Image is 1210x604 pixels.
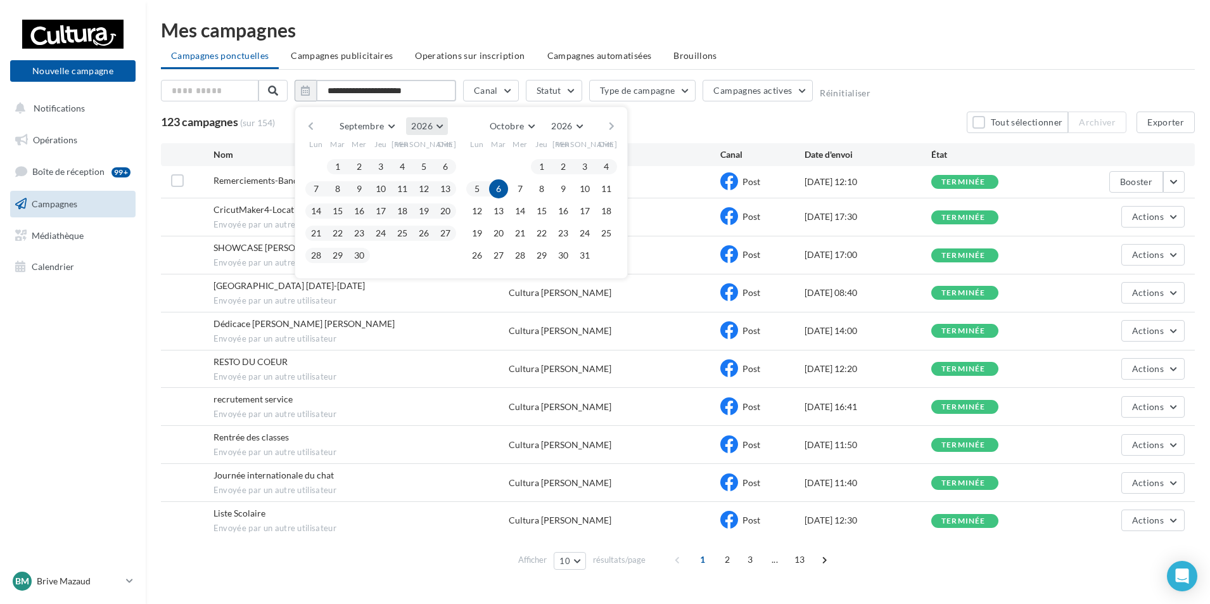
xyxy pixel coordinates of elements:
[941,214,986,222] div: terminée
[765,549,785,570] span: ...
[742,477,760,488] span: Post
[307,179,326,198] button: 7
[941,479,986,487] div: terminée
[547,50,652,61] span: Campagnes automatisées
[414,179,433,198] button: 12
[805,363,931,375] div: [DATE] 12:20
[213,470,334,480] span: Journée internationale du chat
[509,401,611,413] div: Cultura [PERSON_NAME]
[554,179,573,198] button: 9
[37,575,121,588] p: Brive Mazaud
[742,439,760,450] span: Post
[32,261,74,272] span: Calendrier
[931,148,1058,161] div: État
[1121,434,1185,456] button: Actions
[468,246,487,265] button: 26
[213,148,509,161] div: Nom
[8,222,138,249] a: Médiathèque
[742,401,760,412] span: Post
[554,224,573,243] button: 23
[438,139,453,150] span: Dim
[532,157,551,176] button: 1
[967,112,1068,133] button: Tout sélectionner
[820,88,870,98] button: Réinitialiser
[1167,561,1197,591] div: Open Intercom Messenger
[350,179,369,198] button: 9
[213,333,509,345] span: Envoyée par un autre utilisateur
[805,401,931,413] div: [DATE] 16:41
[371,224,390,243] button: 24
[307,224,326,243] button: 21
[805,477,931,489] div: [DATE] 11:40
[805,439,931,451] div: [DATE] 11:50
[941,252,986,260] div: terminée
[334,117,399,135] button: Septembre
[374,139,387,150] span: Jeu
[371,157,390,176] button: 3
[713,85,792,96] span: Campagnes actives
[32,166,105,177] span: Boîte de réception
[941,441,986,449] div: terminée
[1132,439,1164,450] span: Actions
[350,202,369,221] button: 16
[941,403,986,411] div: terminée
[340,120,384,131] span: Septembre
[546,117,587,135] button: 2026
[1121,358,1185,380] button: Actions
[32,198,77,209] span: Campagnes
[511,179,530,198] button: 7
[575,179,594,198] button: 10
[597,202,616,221] button: 18
[742,211,760,222] span: Post
[805,514,931,527] div: [DATE] 12:30
[554,552,586,570] button: 10
[554,246,573,265] button: 30
[468,179,487,198] button: 5
[575,202,594,221] button: 17
[740,549,760,570] span: 3
[673,50,717,61] span: Brouillons
[526,80,582,101] button: Statut
[509,514,611,527] div: Cultura [PERSON_NAME]
[240,117,275,129] span: (sur 154)
[941,289,986,297] div: terminée
[559,556,570,566] span: 10
[161,115,238,129] span: 123 campagnes
[1121,320,1185,342] button: Actions
[328,179,347,198] button: 8
[805,176,931,188] div: [DATE] 12:10
[213,508,265,518] span: Liste Scolaire
[213,409,509,420] span: Envoyée par un autre utilisateur
[1132,515,1164,525] span: Actions
[34,103,85,113] span: Notifications
[575,157,594,176] button: 3
[1121,206,1185,228] button: Actions
[291,50,393,61] span: Campagnes publicitaires
[213,318,395,329] span: Dédicace Véronique Penchaud Trubia
[1121,282,1185,304] button: Actions
[1132,325,1164,336] span: Actions
[1121,472,1185,494] button: Actions
[309,139,323,150] span: Lun
[1132,249,1164,260] span: Actions
[532,179,551,198] button: 8
[489,179,508,198] button: 6
[742,249,760,260] span: Post
[490,120,524,131] span: Octobre
[941,178,986,186] div: terminée
[213,280,365,291] span: Bonne rentrée scolaire 2025-2026
[414,202,433,221] button: 19
[485,117,539,135] button: Octobre
[213,485,509,496] span: Envoyée par un autre utilisateur
[10,60,136,82] button: Nouvelle campagne
[789,549,810,570] span: 13
[1132,287,1164,298] span: Actions
[371,179,390,198] button: 10
[509,439,611,451] div: Cultura [PERSON_NAME]
[491,139,506,150] span: Mar
[489,202,508,221] button: 13
[511,202,530,221] button: 14
[742,515,760,525] span: Post
[1068,112,1126,133] button: Archiver
[589,80,696,101] button: Type de campagne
